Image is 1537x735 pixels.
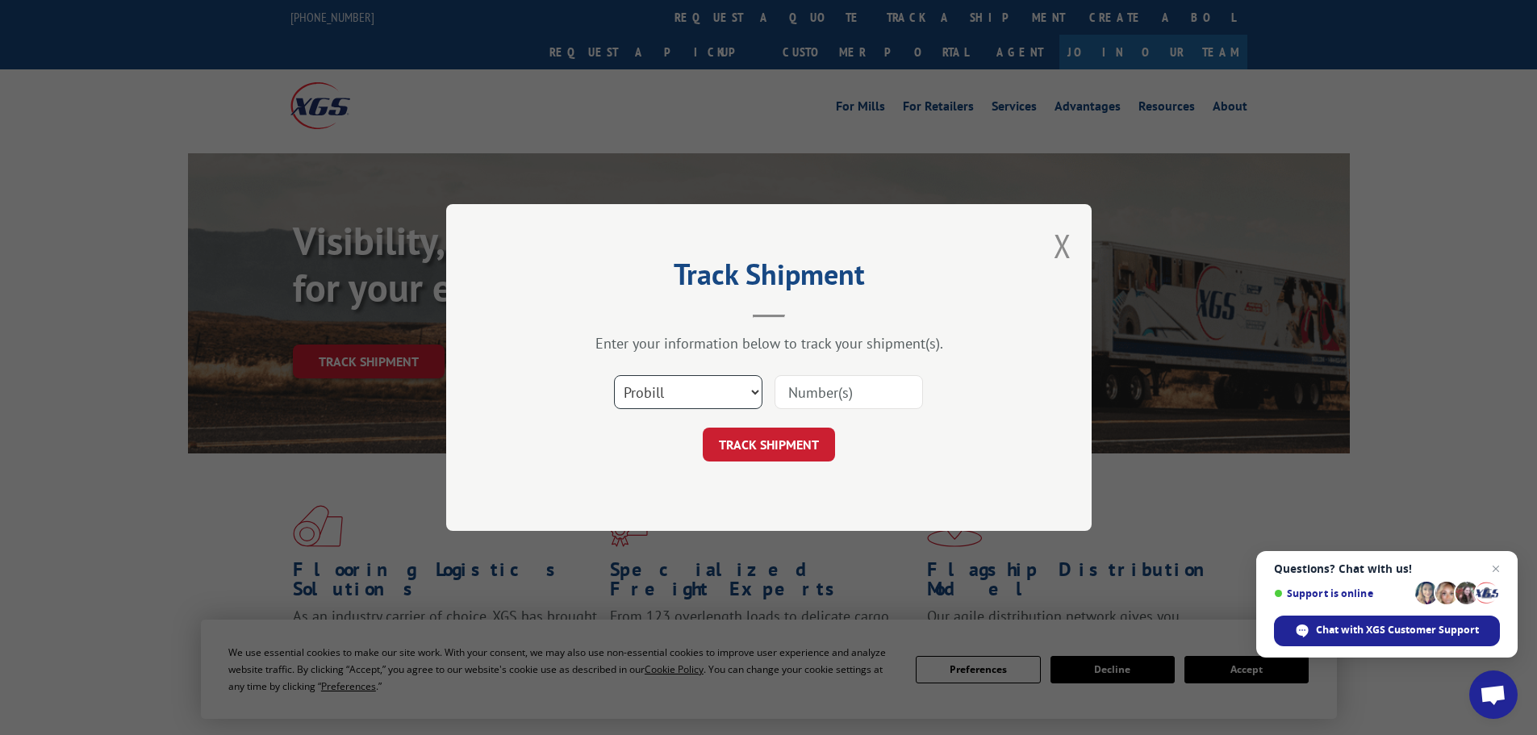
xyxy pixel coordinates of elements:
[527,334,1011,353] div: Enter your information below to track your shipment(s).
[1274,616,1500,646] div: Chat with XGS Customer Support
[1054,224,1071,267] button: Close modal
[1316,623,1479,637] span: Chat with XGS Customer Support
[1274,587,1410,599] span: Support is online
[1469,670,1518,719] div: Open chat
[1486,559,1506,578] span: Close chat
[527,263,1011,294] h2: Track Shipment
[1274,562,1500,575] span: Questions? Chat with us!
[775,375,923,409] input: Number(s)
[703,428,835,461] button: TRACK SHIPMENT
